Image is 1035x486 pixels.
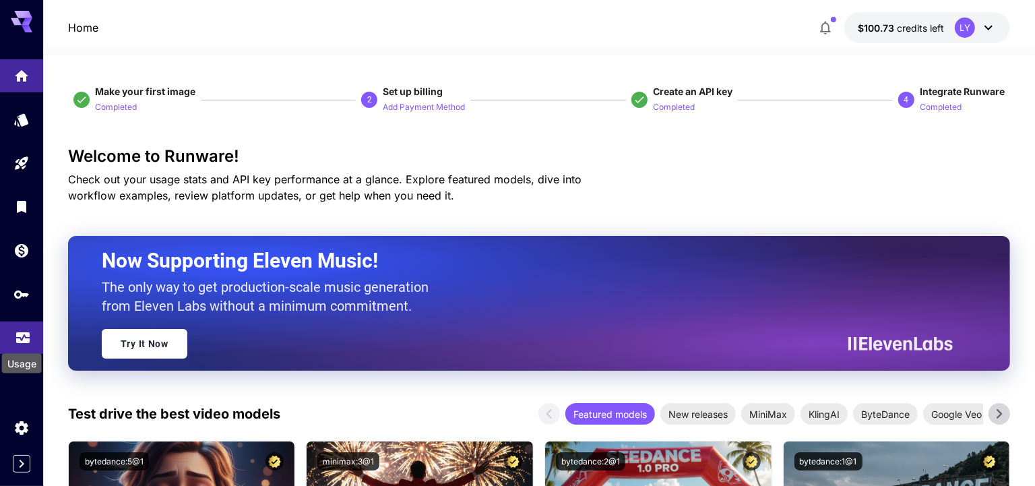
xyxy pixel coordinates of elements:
[80,452,149,470] button: bytedance:5@1
[556,452,625,470] button: bytedance:2@1
[920,86,1005,97] span: Integrate Runware
[853,403,918,425] div: ByteDance
[68,20,98,36] nav: breadcrumb
[68,147,1010,166] h3: Welcome to Runware!
[853,407,918,421] span: ByteDance
[801,407,848,421] span: KlingAI
[13,198,30,215] div: Library
[15,326,31,343] div: Usage
[660,403,736,425] div: New releases
[102,329,187,359] a: Try It Now
[858,22,897,34] span: $100.73
[383,101,465,114] p: Add Payment Method
[844,12,1010,43] button: $100.7254LY
[2,354,42,373] div: Usage
[13,242,30,259] div: Wallet
[565,403,655,425] div: Featured models
[102,248,943,274] h2: Now Supporting Eleven Music!
[265,452,284,470] button: Certified Model – Vetted for best performance and includes a commercial license.
[68,173,582,202] span: Check out your usage stats and API key performance at a glance. Explore featured models, dive int...
[653,101,695,114] p: Completed
[504,452,522,470] button: Certified Model – Vetted for best performance and includes a commercial license.
[955,18,975,38] div: LY
[923,403,990,425] div: Google Veo
[794,452,862,470] button: bytedance:1@1
[95,98,137,115] button: Completed
[904,94,909,106] p: 4
[660,407,736,421] span: New releases
[897,22,944,34] span: credits left
[13,286,30,303] div: API Keys
[367,94,372,106] p: 2
[920,98,962,115] button: Completed
[13,111,30,128] div: Models
[801,403,848,425] div: KlingAI
[383,86,443,97] span: Set up billing
[383,98,465,115] button: Add Payment Method
[95,86,195,97] span: Make your first image
[13,65,30,82] div: Home
[102,278,439,315] p: The only way to get production-scale music generation from Eleven Labs without a minimum commitment.
[13,155,30,172] div: Playground
[741,403,795,425] div: MiniMax
[923,407,990,421] span: Google Veo
[68,404,280,424] p: Test drive the best video models
[980,452,999,470] button: Certified Model – Vetted for best performance and includes a commercial license.
[858,21,944,35] div: $100.7254
[95,101,137,114] p: Completed
[565,407,655,421] span: Featured models
[743,452,761,470] button: Certified Model – Vetted for best performance and includes a commercial license.
[741,407,795,421] span: MiniMax
[317,452,379,470] button: minimax:3@1
[653,86,732,97] span: Create an API key
[13,455,30,473] button: Expand sidebar
[920,101,962,114] p: Completed
[13,419,30,436] div: Settings
[653,98,695,115] button: Completed
[68,20,98,36] a: Home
